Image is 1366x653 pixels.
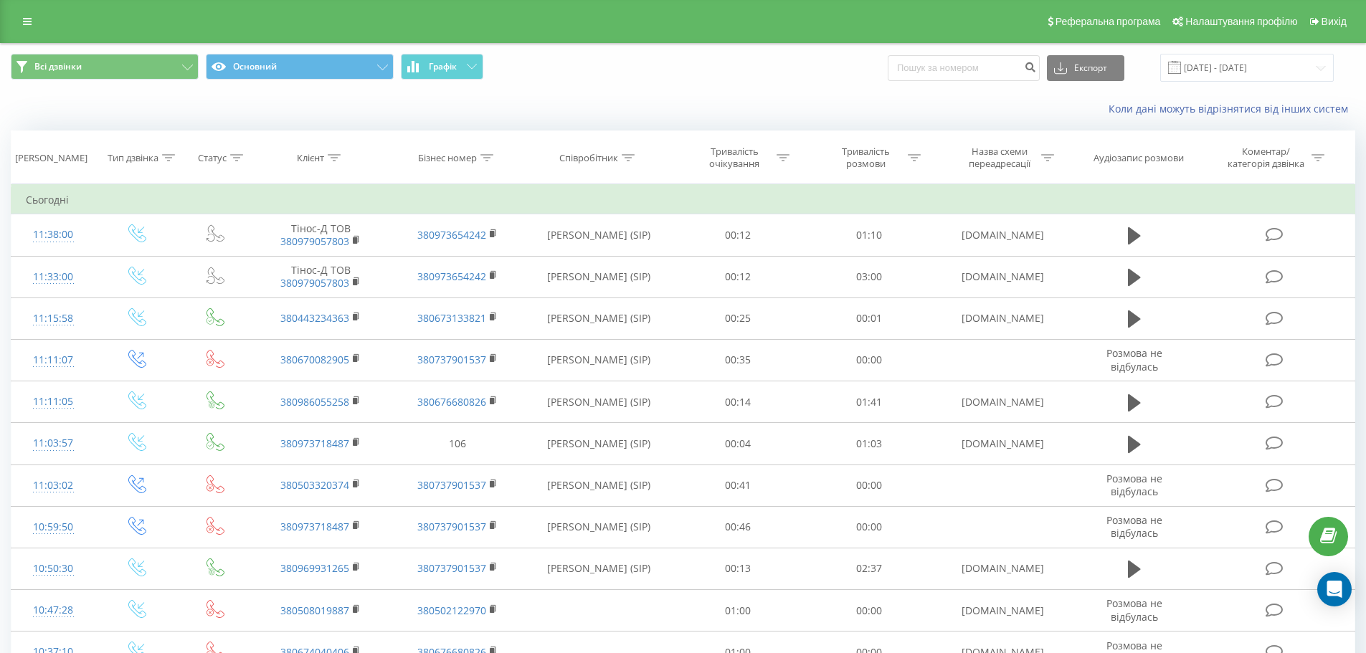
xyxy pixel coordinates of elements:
button: Експорт [1047,55,1124,81]
td: [DOMAIN_NAME] [934,548,1071,589]
td: 00:13 [673,548,804,589]
span: Реферальна програма [1056,16,1161,27]
div: 10:47:28 [26,596,81,624]
td: 02:37 [804,548,935,589]
td: 00:41 [673,464,804,506]
td: Сьогодні [11,186,1355,214]
td: [DOMAIN_NAME] [934,590,1071,631]
td: 00:00 [804,506,935,548]
td: 00:14 [673,381,804,423]
button: Основний [206,54,394,80]
div: Співробітник [559,152,618,164]
td: 00:01 [804,297,935,339]
div: 11:15:58 [26,305,81,333]
span: Налаштування профілю [1185,16,1297,27]
td: [DOMAIN_NAME] [934,297,1071,339]
a: 380973654242 [417,270,486,283]
a: 380508019887 [280,604,349,617]
button: Графік [401,54,483,80]
td: [PERSON_NAME] (SIP) [526,381,673,423]
div: Коментар/категорія дзвінка [1224,146,1308,170]
td: [PERSON_NAME] (SIP) [526,214,673,256]
td: 01:10 [804,214,935,256]
a: 380979057803 [280,234,349,248]
td: [PERSON_NAME] (SIP) [526,297,673,339]
a: 380973718487 [280,437,349,450]
span: Розмова не відбулась [1106,472,1162,498]
div: 10:50:30 [26,555,81,583]
a: 380737901537 [417,561,486,575]
a: Коли дані можуть відрізнятися вiд інших систем [1109,102,1355,115]
div: 11:38:00 [26,221,81,249]
td: 01:41 [804,381,935,423]
td: 01:00 [673,590,804,631]
td: 00:46 [673,506,804,548]
div: Статус [198,152,227,164]
div: 11:33:00 [26,263,81,291]
td: [PERSON_NAME] (SIP) [526,548,673,589]
a: 380973718487 [280,520,349,533]
a: 380670082905 [280,353,349,366]
div: 11:03:02 [26,472,81,500]
a: 380986055258 [280,395,349,409]
div: Назва схеми переадресації [961,146,1038,170]
div: Аудіозапис розмови [1094,152,1184,164]
a: 380973654242 [417,228,486,242]
span: Розмова не відбулась [1106,513,1162,540]
button: Всі дзвінки [11,54,199,80]
span: Всі дзвінки [34,61,82,72]
div: Тривалість розмови [827,146,904,170]
td: [DOMAIN_NAME] [934,381,1071,423]
a: 380443234363 [280,311,349,325]
td: 03:00 [804,256,935,297]
td: [PERSON_NAME] (SIP) [526,464,673,506]
a: 380737901537 [417,478,486,492]
div: Тип дзвінка [108,152,158,164]
td: Тінос-Д ТОВ [252,214,389,256]
a: 380737901537 [417,520,486,533]
td: 00:25 [673,297,804,339]
td: [DOMAIN_NAME] [934,214,1071,256]
td: [DOMAIN_NAME] [934,423,1071,464]
td: [DOMAIN_NAME] [934,256,1071,297]
td: [PERSON_NAME] (SIP) [526,339,673,381]
td: 00:00 [804,339,935,381]
div: Клієнт [297,152,324,164]
a: 380979057803 [280,276,349,290]
span: Розмова не відбулась [1106,346,1162,373]
td: 00:12 [673,214,804,256]
td: [PERSON_NAME] (SIP) [526,256,673,297]
span: Графік [429,62,457,72]
span: Вихід [1322,16,1347,27]
input: Пошук за номером [888,55,1040,81]
a: 380502122970 [417,604,486,617]
span: Розмова не відбулась [1106,596,1162,623]
div: 11:11:05 [26,388,81,416]
div: Open Intercom Messenger [1317,572,1352,606]
td: 00:35 [673,339,804,381]
td: 00:04 [673,423,804,464]
td: 00:00 [804,464,935,506]
td: [PERSON_NAME] (SIP) [526,506,673,548]
a: 380503320374 [280,478,349,492]
td: 00:12 [673,256,804,297]
td: 106 [389,423,525,464]
div: 11:03:57 [26,429,81,457]
div: Бізнес номер [418,152,477,164]
div: 10:59:50 [26,513,81,541]
a: 380737901537 [417,353,486,366]
td: 01:03 [804,423,935,464]
div: [PERSON_NAME] [15,152,87,164]
div: Тривалість очікування [696,146,773,170]
a: 380969931265 [280,561,349,575]
td: [PERSON_NAME] (SIP) [526,423,673,464]
td: 00:00 [804,590,935,631]
a: 380673133821 [417,311,486,325]
td: Тінос-Д ТОВ [252,256,389,297]
div: 11:11:07 [26,346,81,374]
a: 380676680826 [417,395,486,409]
